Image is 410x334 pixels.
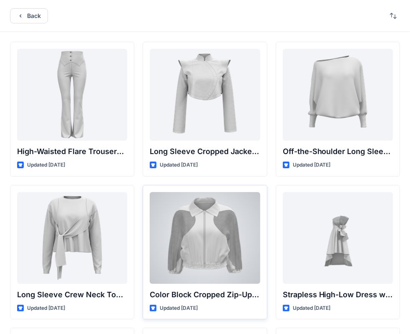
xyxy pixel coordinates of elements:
[27,161,65,170] p: Updated [DATE]
[27,304,65,313] p: Updated [DATE]
[283,289,393,301] p: Strapless High-Low Dress with Side Bow Detail
[10,8,48,23] button: Back
[150,49,260,141] a: Long Sleeve Cropped Jacket with Mandarin Collar and Shoulder Detail
[150,146,260,157] p: Long Sleeve Cropped Jacket with Mandarin Collar and Shoulder Detail
[17,146,127,157] p: High-Waisted Flare Trousers with Button Detail
[283,146,393,157] p: Off-the-Shoulder Long Sleeve Top
[283,49,393,141] a: Off-the-Shoulder Long Sleeve Top
[293,161,331,170] p: Updated [DATE]
[160,304,198,313] p: Updated [DATE]
[150,289,260,301] p: Color Block Cropped Zip-Up Jacket with Sheer Sleeves
[150,192,260,284] a: Color Block Cropped Zip-Up Jacket with Sheer Sleeves
[17,49,127,141] a: High-Waisted Flare Trousers with Button Detail
[17,289,127,301] p: Long Sleeve Crew Neck Top with Asymmetrical Tie Detail
[160,161,198,170] p: Updated [DATE]
[283,192,393,284] a: Strapless High-Low Dress with Side Bow Detail
[17,192,127,284] a: Long Sleeve Crew Neck Top with Asymmetrical Tie Detail
[293,304,331,313] p: Updated [DATE]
